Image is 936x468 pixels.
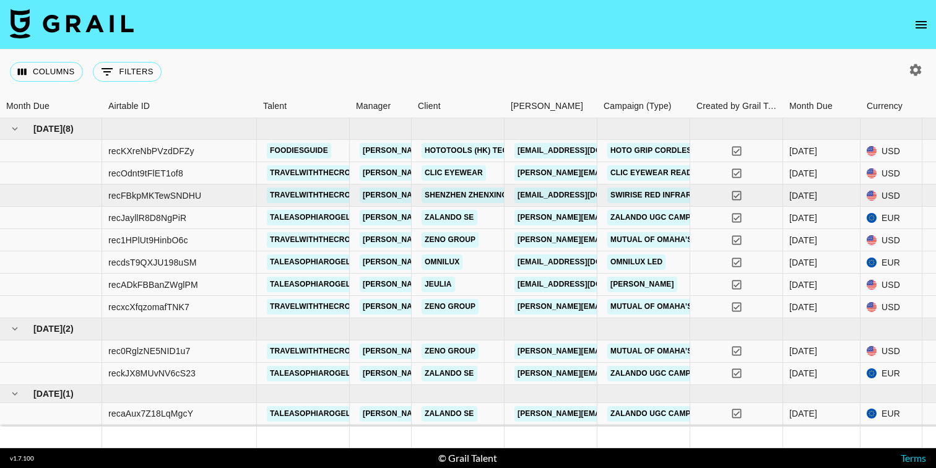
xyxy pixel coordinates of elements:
[360,406,561,422] a: [PERSON_NAME][EMAIL_ADDRESS][DOMAIN_NAME]
[438,452,497,464] div: © Grail Talent
[63,388,74,400] span: ( 1 )
[514,299,780,314] a: [PERSON_NAME][EMAIL_ADDRESS][PERSON_NAME][DOMAIN_NAME]
[108,189,201,202] div: recFBkpMKTewSNDHU
[422,143,599,158] a: HOTOTOOLS (HK) TECHNOLOGY CO., LIMITED
[696,94,781,118] div: Created by Grail Team
[514,210,780,225] a: [PERSON_NAME][EMAIL_ADDRESS][PERSON_NAME][DOMAIN_NAME]
[860,207,922,229] div: EUR
[267,406,353,422] a: taleasophiarogel
[93,62,162,82] button: Show filters
[267,143,331,158] a: foodiesguide
[267,254,353,270] a: taleasophiarogel
[350,94,412,118] div: Manager
[789,145,817,157] div: Sep '25
[108,367,196,379] div: reckJX8MUvNV6cS23
[514,143,653,158] a: [EMAIL_ADDRESS][DOMAIN_NAME]
[514,188,653,203] a: [EMAIL_ADDRESS][DOMAIN_NAME]
[860,162,922,184] div: USD
[783,94,860,118] div: Month Due
[267,277,353,292] a: taleasophiarogel
[860,140,922,162] div: USD
[789,279,817,291] div: Sep '25
[607,366,712,381] a: Zalando UGC Campaign
[789,212,817,224] div: Sep '25
[108,94,150,118] div: Airtable ID
[360,143,561,158] a: [PERSON_NAME][EMAIL_ADDRESS][DOMAIN_NAME]
[108,212,186,224] div: recJayllR8D8NgPiR
[860,340,922,363] div: USD
[514,366,780,381] a: [PERSON_NAME][EMAIL_ADDRESS][PERSON_NAME][DOMAIN_NAME]
[422,366,477,381] a: Zalando SE
[108,256,197,269] div: recdsT9QXJU198uSM
[505,94,597,118] div: Booker
[789,407,817,420] div: Nov '25
[789,256,817,269] div: Sep '25
[422,406,477,422] a: Zalando SE
[607,406,712,422] a: Zalando UGC Campaign
[102,94,257,118] div: Airtable ID
[422,299,479,314] a: Zeno Group
[789,94,833,118] div: Month Due
[6,94,50,118] div: Month Due
[360,210,561,225] a: [PERSON_NAME][EMAIL_ADDRESS][DOMAIN_NAME]
[267,344,366,359] a: travelwiththecrows
[267,366,353,381] a: taleasophiarogel
[514,406,780,422] a: [PERSON_NAME][EMAIL_ADDRESS][PERSON_NAME][DOMAIN_NAME]
[860,94,922,118] div: Currency
[108,234,188,246] div: rec1HPlUt9HinbO6c
[422,188,639,203] a: Shenzhen Zhenxing Ruitong Technology Co., Ltd.
[607,277,677,292] a: [PERSON_NAME]
[789,367,817,379] div: Oct '25
[422,165,486,181] a: CliC Eyewear
[263,94,287,118] div: Talent
[267,165,366,181] a: travelwiththecrows
[267,232,366,248] a: travelwiththecrows
[33,123,63,135] span: [DATE]
[789,301,817,313] div: Sep '25
[860,403,922,425] div: EUR
[356,94,391,118] div: Manager
[10,62,83,82] button: Select columns
[607,188,790,203] a: Swirise Red Infrared [MEDICAL_DATA] Bag
[108,279,198,291] div: recADkFBBanZWglPM
[860,251,922,274] div: EUR
[422,277,455,292] a: Jeulia
[108,145,194,157] div: recKXreNbPVzdDFZy
[422,254,462,270] a: Omnilux
[860,229,922,251] div: USD
[10,9,134,38] img: Grail Talent
[108,301,189,313] div: recxcXfqzomafTNK7
[267,210,353,225] a: taleasophiarogel
[607,143,765,158] a: Hoto Grip Cordless Spin Scrubber
[33,388,63,400] span: [DATE]
[6,385,24,402] button: hide children
[901,452,926,464] a: Terms
[860,184,922,207] div: USD
[789,167,817,180] div: Sep '25
[6,320,24,337] button: hide children
[267,188,366,203] a: travelwiththecrows
[690,94,783,118] div: Created by Grail Team
[360,165,561,181] a: [PERSON_NAME][EMAIL_ADDRESS][DOMAIN_NAME]
[360,232,561,248] a: [PERSON_NAME][EMAIL_ADDRESS][DOMAIN_NAME]
[108,407,193,420] div: recaAux7Z18LqMgcY
[360,277,561,292] a: [PERSON_NAME][EMAIL_ADDRESS][DOMAIN_NAME]
[422,344,479,359] a: Zeno Group
[360,299,561,314] a: [PERSON_NAME][EMAIL_ADDRESS][DOMAIN_NAME]
[597,94,690,118] div: Campaign (Type)
[412,94,505,118] div: Client
[909,12,934,37] button: open drawer
[360,344,561,359] a: [PERSON_NAME][EMAIL_ADDRESS][DOMAIN_NAME]
[360,188,561,203] a: [PERSON_NAME][EMAIL_ADDRESS][DOMAIN_NAME]
[607,210,712,225] a: Zalando UGC Campaign
[607,232,759,248] a: Mutual of Omaha’s Advice Center
[607,254,665,270] a: Omnilux LED
[422,210,477,225] a: Zalando SE
[360,254,561,270] a: [PERSON_NAME][EMAIL_ADDRESS][DOMAIN_NAME]
[33,323,63,335] span: [DATE]
[860,296,922,318] div: USD
[514,344,780,359] a: [PERSON_NAME][EMAIL_ADDRESS][PERSON_NAME][DOMAIN_NAME]
[607,344,759,359] a: Mutual of Omaha’s Advice Center
[511,94,583,118] div: [PERSON_NAME]
[418,94,441,118] div: Client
